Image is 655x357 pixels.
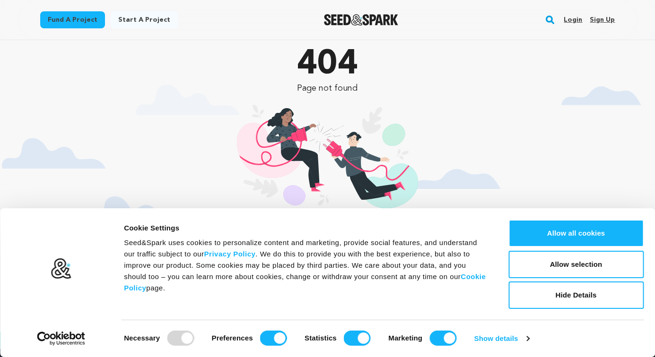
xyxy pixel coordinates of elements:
img: Seed&Spark Logo Dark Mode [324,14,398,25]
a: Fund a project [40,11,105,28]
button: Allow all cookies [508,220,644,247]
p: 404 [232,48,423,82]
a: Show details [474,331,529,346]
strong: Marketing [388,334,422,342]
img: logo [51,258,72,280]
strong: Necessary [124,334,160,342]
div: Seed&Spark uses cookies to personalize content and marketing, provide social features, and unders... [124,237,487,294]
a: Start a project [111,11,178,28]
a: Login [564,12,582,27]
img: 404 illustration [237,104,418,221]
strong: Statistics [305,334,337,342]
p: Page not found [232,82,423,95]
button: Hide Details [508,281,644,309]
a: Sign up [590,12,615,27]
a: Seed&Spark Homepage [324,14,398,25]
a: Usercentrics Cookiebot - opens in a new window [20,331,103,346]
legend: Consent Selection [123,327,124,327]
a: Privacy Policy [204,250,256,258]
button: Allow selection [508,251,644,278]
strong: Preferences [212,334,253,342]
div: Cookie Settings [124,222,487,234]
